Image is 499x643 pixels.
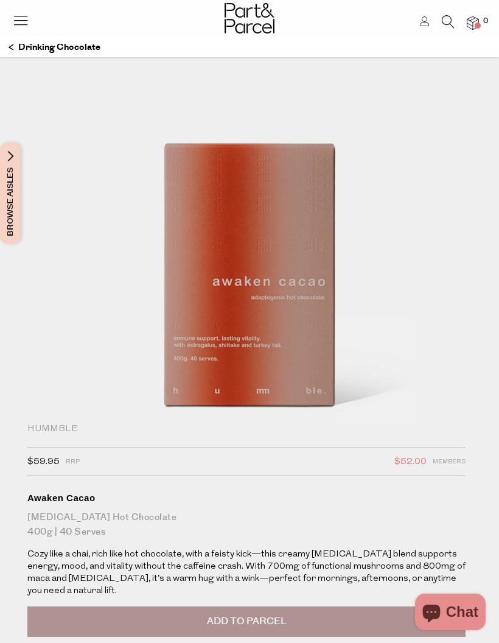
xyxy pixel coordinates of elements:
img: Awaken Cacao [67,56,432,487]
button: Add to Parcel [27,606,466,637]
span: Members [433,454,466,470]
div: [MEDICAL_DATA] Hot Chocolate 400g | 40 serves [27,510,466,539]
inbox-online-store-chat: Shopify online store chat [411,594,489,633]
span: RRP [66,454,80,470]
span: $59.95 [27,454,60,470]
p: Cozy like a chai, rich like hot chocolate, with a feisty kick—this creamy [MEDICAL_DATA] blend su... [27,549,466,597]
img: Part&Parcel [225,3,274,33]
div: Awaken Cacao [27,492,466,504]
a: Drinking Chocolate [9,37,100,58]
span: Add to Parcel [207,614,287,628]
span: Browse Aisles [4,142,17,244]
span: 0 [480,16,491,27]
span: $52.00 [394,454,427,470]
div: Hummble [27,423,466,435]
a: 0 [467,16,479,29]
